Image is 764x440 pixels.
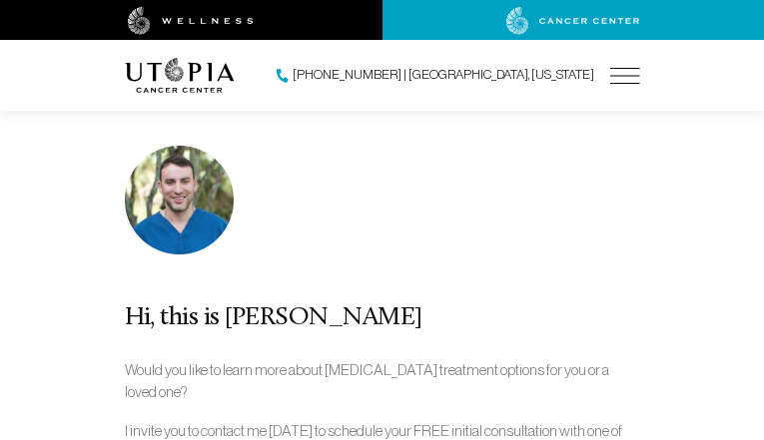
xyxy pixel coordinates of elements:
[277,66,594,86] a: [PHONE_NUMBER] | [GEOGRAPHIC_DATA], [US_STATE]
[128,7,254,35] img: wellness
[293,66,594,85] span: [PHONE_NUMBER] | [GEOGRAPHIC_DATA], [US_STATE]
[125,146,234,254] img: photo
[125,302,640,335] div: Hi, this is [PERSON_NAME]
[506,7,640,35] img: cancer center
[125,58,235,93] img: logo
[125,359,640,404] p: Would you like to learn more about [MEDICAL_DATA] treatment options for you or a loved one?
